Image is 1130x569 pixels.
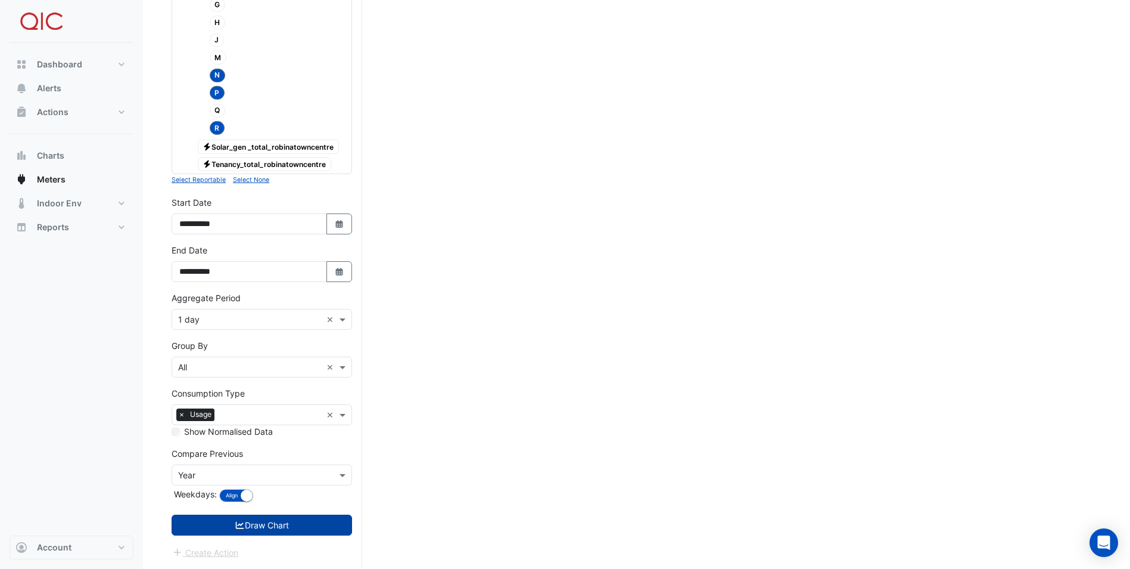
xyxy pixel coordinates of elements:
[15,106,27,118] app-icon: Actions
[10,536,133,559] button: Account
[37,542,71,553] span: Account
[10,52,133,76] button: Dashboard
[334,267,345,277] fa-icon: Select Date
[326,361,337,373] span: Clear
[172,546,239,556] app-escalated-ticket-create-button: Please draw the charts first
[37,58,82,70] span: Dashboard
[172,447,243,460] label: Compare Previous
[172,292,241,304] label: Aggregate Period
[37,197,82,209] span: Indoor Env
[10,215,133,239] button: Reports
[203,160,211,169] fa-icon: Electricity
[15,197,27,209] app-icon: Indoor Env
[210,16,226,29] span: H
[210,69,226,82] span: N
[1089,528,1118,557] div: Open Intercom Messenger
[10,76,133,100] button: Alerts
[172,174,226,185] button: Select Reportable
[198,140,340,154] span: Solar_gen _total_robinatowncentre
[10,191,133,215] button: Indoor Env
[15,221,27,233] app-icon: Reports
[187,409,214,420] span: Usage
[37,150,64,162] span: Charts
[198,157,332,172] span: Tenancy_total_robinatowncentre
[210,121,225,135] span: R
[233,174,269,185] button: Select None
[172,176,226,184] small: Select Reportable
[172,488,217,500] label: Weekdays:
[15,58,27,70] app-icon: Dashboard
[37,174,66,185] span: Meters
[15,174,27,185] app-icon: Meters
[14,10,68,33] img: Company Logo
[326,313,337,326] span: Clear
[172,196,211,209] label: Start Date
[37,82,61,94] span: Alerts
[37,221,69,233] span: Reports
[10,100,133,124] button: Actions
[233,176,269,184] small: Select None
[37,106,69,118] span: Actions
[172,244,207,256] label: End Date
[210,33,225,47] span: J
[15,150,27,162] app-icon: Charts
[10,168,133,191] button: Meters
[10,144,133,168] button: Charts
[184,425,273,438] label: Show Normalised Data
[203,142,211,151] fa-icon: Electricity
[210,51,227,64] span: M
[172,387,245,400] label: Consumption Type
[326,409,337,421] span: Clear
[176,409,187,420] span: ×
[172,515,352,536] button: Draw Chart
[210,86,225,100] span: P
[15,82,27,94] app-icon: Alerts
[172,339,208,352] label: Group By
[334,219,345,229] fa-icon: Select Date
[210,104,226,117] span: Q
